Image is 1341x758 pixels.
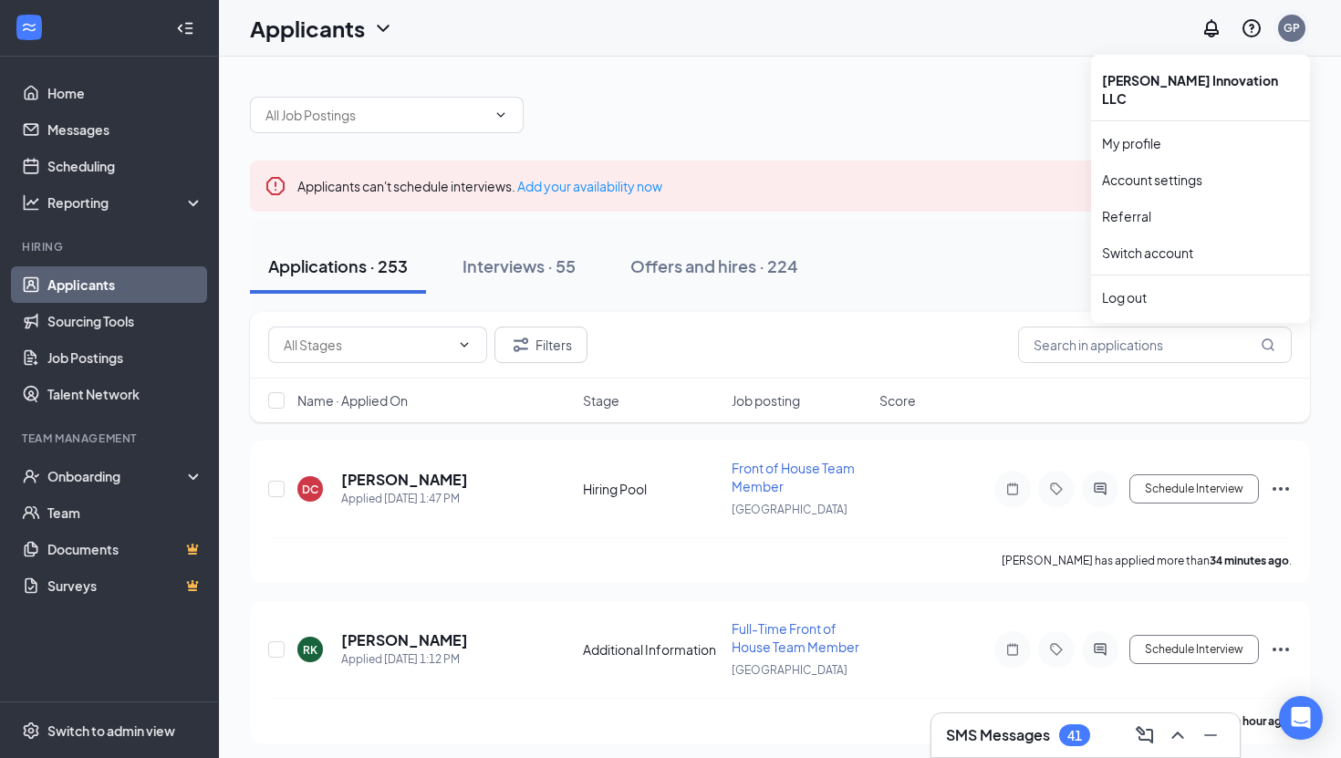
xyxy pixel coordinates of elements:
[1002,553,1292,568] p: [PERSON_NAME] has applied more than .
[341,650,468,669] div: Applied [DATE] 1:12 PM
[1130,721,1159,750] button: ComposeMessage
[47,467,188,485] div: Onboarding
[1102,134,1299,152] a: My profile
[1129,635,1259,664] button: Schedule Interview
[47,339,203,376] a: Job Postings
[1163,721,1192,750] button: ChevronUp
[20,18,38,36] svg: WorkstreamLogo
[1270,639,1292,660] svg: Ellipses
[1002,482,1024,496] svg: Note
[732,460,855,494] span: Front of House Team Member
[732,663,847,677] span: [GEOGRAPHIC_DATA]
[630,254,798,277] div: Offers and hires · 224
[732,503,847,516] span: [GEOGRAPHIC_DATA]
[1284,20,1300,36] div: GP
[946,725,1050,745] h3: SMS Messages
[47,111,203,148] a: Messages
[47,494,203,531] a: Team
[265,175,286,197] svg: Error
[1228,714,1289,728] b: an hour ago
[1134,724,1156,746] svg: ComposeMessage
[732,391,800,410] span: Job posting
[1279,696,1323,740] div: Open Intercom Messenger
[22,467,40,485] svg: UserCheck
[1201,17,1222,39] svg: Notifications
[1241,17,1263,39] svg: QuestionInfo
[1261,337,1275,352] svg: MagnifyingGlass
[1045,642,1067,657] svg: Tag
[583,640,721,659] div: Additional Information
[22,431,200,446] div: Team Management
[1270,478,1292,500] svg: Ellipses
[517,178,662,194] a: Add your availability now
[1102,207,1299,225] a: Referral
[1167,724,1189,746] svg: ChevronUp
[1089,642,1111,657] svg: ActiveChat
[1089,482,1111,496] svg: ActiveChat
[1102,171,1299,189] a: Account settings
[22,193,40,212] svg: Analysis
[284,335,450,355] input: All Stages
[463,254,576,277] div: Interviews · 55
[1129,474,1259,504] button: Schedule Interview
[47,148,203,184] a: Scheduling
[1067,728,1082,743] div: 41
[47,376,203,412] a: Talent Network
[1018,327,1292,363] input: Search in applications
[1196,721,1225,750] button: Minimize
[1002,642,1024,657] svg: Note
[457,337,472,352] svg: ChevronDown
[583,391,619,410] span: Stage
[268,254,408,277] div: Applications · 253
[1091,62,1310,117] div: [PERSON_NAME] Innovation LLC
[341,470,468,490] h5: [PERSON_NAME]
[47,193,204,212] div: Reporting
[1045,482,1067,496] svg: Tag
[1210,554,1289,567] b: 34 minutes ago
[265,105,486,125] input: All Job Postings
[250,13,365,44] h1: Applicants
[22,239,200,254] div: Hiring
[1200,724,1221,746] svg: Minimize
[297,391,408,410] span: Name · Applied On
[47,266,203,303] a: Applicants
[302,482,318,497] div: DC
[732,620,859,655] span: Full-Time Front of House Team Member
[1102,288,1299,306] div: Log out
[176,19,194,37] svg: Collapse
[341,630,468,650] h5: [PERSON_NAME]
[47,303,203,339] a: Sourcing Tools
[494,327,587,363] button: Filter Filters
[297,178,662,194] span: Applicants can't schedule interviews.
[1102,244,1193,261] a: Switch account
[372,17,394,39] svg: ChevronDown
[47,567,203,604] a: SurveysCrown
[22,722,40,740] svg: Settings
[47,75,203,111] a: Home
[303,642,317,658] div: RK
[494,108,508,122] svg: ChevronDown
[47,531,203,567] a: DocumentsCrown
[510,334,532,356] svg: Filter
[583,480,721,498] div: Hiring Pool
[879,391,916,410] span: Score
[47,722,175,740] div: Switch to admin view
[341,490,468,508] div: Applied [DATE] 1:47 PM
